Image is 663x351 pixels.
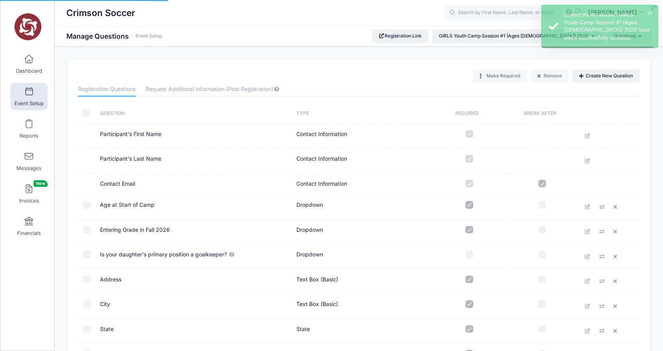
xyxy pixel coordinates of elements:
[66,4,135,22] h1: Crimson Soccer
[34,180,48,187] span: New
[11,180,48,208] a: InvoicesNew
[292,219,433,244] td: Dropdown
[13,12,43,41] img: Crimson Soccer
[292,269,433,294] td: Text Box (Basic)
[229,251,235,258] span: Goalkeepers aged 10-13 will have the option to be trained separately each morning and join teams ...
[445,5,562,21] input: Search by First Name, Last Name, or Email...
[564,11,652,41] div: Questions for session GIRLS Youth Camp Session #1 (Ages [DEMOGRAPHIC_DATA]) 2026 have been succes...
[433,103,506,124] th: Required
[572,69,640,82] button: Create New Question
[96,195,292,220] td: Age at Start of Camp
[292,294,433,319] td: Text Box (Basic)
[96,219,292,244] td: Entering Grade in Fall 2026
[583,4,651,22] button: [PERSON_NAME]
[432,29,604,43] button: GIRLS Youth Camp Session #1 (Ages [DEMOGRAPHIC_DATA]) 2026
[11,213,48,240] a: Financials
[96,294,292,319] td: City
[292,174,433,195] td: Contact Information
[96,124,292,149] td: Participant's First Name
[96,149,292,174] td: Participant's Last Name
[96,174,292,195] td: Contact Email
[78,82,135,97] a: Registration Questions
[648,11,652,15] button: ×
[96,269,292,294] td: Address
[11,115,48,143] a: Reports
[16,68,42,74] span: Dashboard
[96,244,292,269] td: Is your daughter's primary position a goalkeeper?
[16,165,41,172] span: Messages
[292,244,433,269] td: Dropdown
[292,149,433,174] td: Contact Information
[11,148,48,175] a: Messages
[19,197,39,204] span: Invoices
[11,83,48,110] a: Event Setup
[0,8,55,45] a: Crimson Soccer
[506,103,579,124] th: Break After
[96,319,292,344] td: State
[439,33,589,39] span: GIRLS Youth Camp Session #1 (Ages [DEMOGRAPHIC_DATA]) 2026
[66,32,162,40] h1: Manage Questions
[96,103,292,124] th: Question
[292,195,433,220] td: Dropdown
[11,50,48,78] a: Dashboard
[292,103,433,124] th: Type
[146,82,280,97] a: Request Additional Information (Post Registration)
[292,319,433,344] td: State
[292,124,433,149] td: Contact Information
[14,100,44,107] span: Event Setup
[372,29,429,43] a: Registration Link
[17,230,41,236] span: Financials
[135,33,162,39] a: Event Setup
[20,133,38,139] span: Reports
